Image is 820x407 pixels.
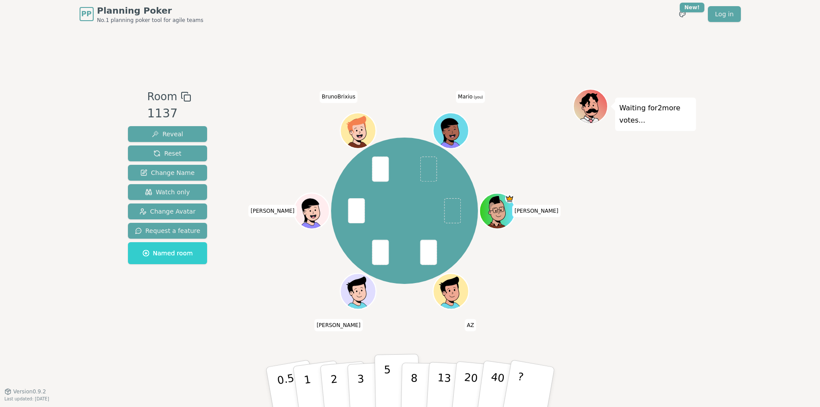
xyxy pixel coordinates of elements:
span: Change Avatar [139,207,196,216]
span: No.1 planning poker tool for agile teams [97,17,204,24]
span: Request a feature [135,226,200,235]
span: Room [147,89,177,105]
span: Named room [142,249,193,258]
div: New! [680,3,705,12]
button: Reset [128,145,208,161]
button: Request a feature [128,223,208,239]
span: Click to change your name [320,91,358,103]
span: Toce is the host [505,194,514,203]
span: Click to change your name [456,91,485,103]
button: Version0.9.2 [4,388,46,395]
span: Click to change your name [248,205,297,217]
span: Last updated: [DATE] [4,396,49,401]
span: Click to change your name [314,319,363,331]
span: Change Name [140,168,194,177]
span: Reveal [152,130,183,138]
span: PP [81,9,91,19]
span: Click to change your name [465,319,476,331]
span: Version 0.9.2 [13,388,46,395]
button: Click to change your avatar [434,114,467,147]
span: Reset [153,149,181,158]
button: Change Name [128,165,208,181]
p: Waiting for 2 more votes... [620,102,692,127]
button: New! [674,6,690,22]
div: 1137 [147,105,191,123]
span: Watch only [145,188,190,196]
button: Change Avatar [128,203,208,219]
span: Planning Poker [97,4,204,17]
button: Watch only [128,184,208,200]
button: Reveal [128,126,208,142]
span: Click to change your name [512,205,561,217]
a: Log in [708,6,740,22]
button: Named room [128,242,208,264]
a: PPPlanning PokerNo.1 planning poker tool for agile teams [80,4,204,24]
span: (you) [473,95,483,99]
